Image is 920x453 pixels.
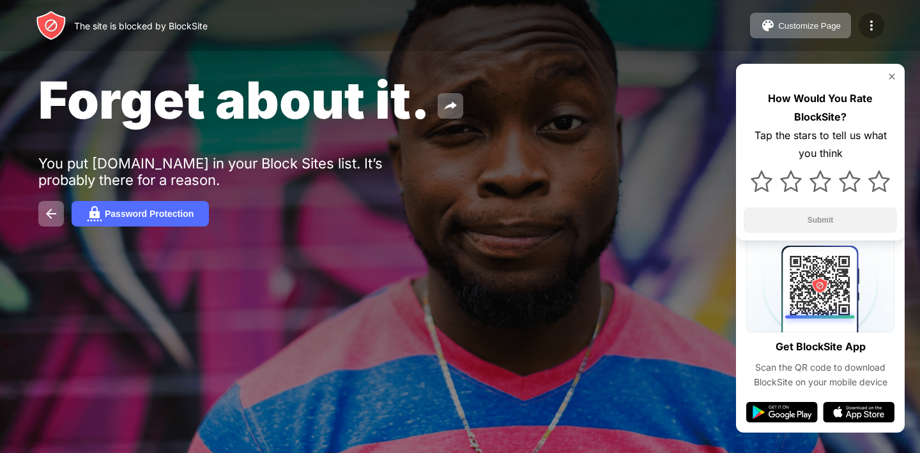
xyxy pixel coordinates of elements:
div: Tap the stars to tell us what you think [744,126,897,163]
img: star.svg [809,170,831,192]
span: Forget about it. [38,69,430,131]
div: Scan the QR code to download BlockSite on your mobile device [746,360,894,389]
div: The site is blocked by BlockSite [74,20,208,31]
button: Password Protection [72,201,209,226]
img: app-store.svg [823,402,894,422]
button: Customize Page [750,13,851,38]
div: You put [DOMAIN_NAME] in your Block Sites list. It’s probably there for a reason. [38,155,433,188]
img: star.svg [868,170,890,192]
img: back.svg [43,206,59,221]
button: Submit [744,207,897,233]
img: share.svg [443,98,458,114]
img: rate-us-close.svg [887,71,897,82]
img: header-logo.svg [36,10,66,41]
img: pallet.svg [760,18,776,33]
div: Customize Page [778,21,841,31]
div: Password Protection [105,209,194,219]
img: menu-icon.svg [864,18,879,33]
img: google-play.svg [746,402,818,422]
img: star.svg [839,170,861,192]
div: Get BlockSite App [776,338,866,356]
div: How Would You Rate BlockSite? [744,89,897,126]
img: star.svg [780,170,802,192]
img: star.svg [751,170,772,192]
img: password.svg [87,206,102,221]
